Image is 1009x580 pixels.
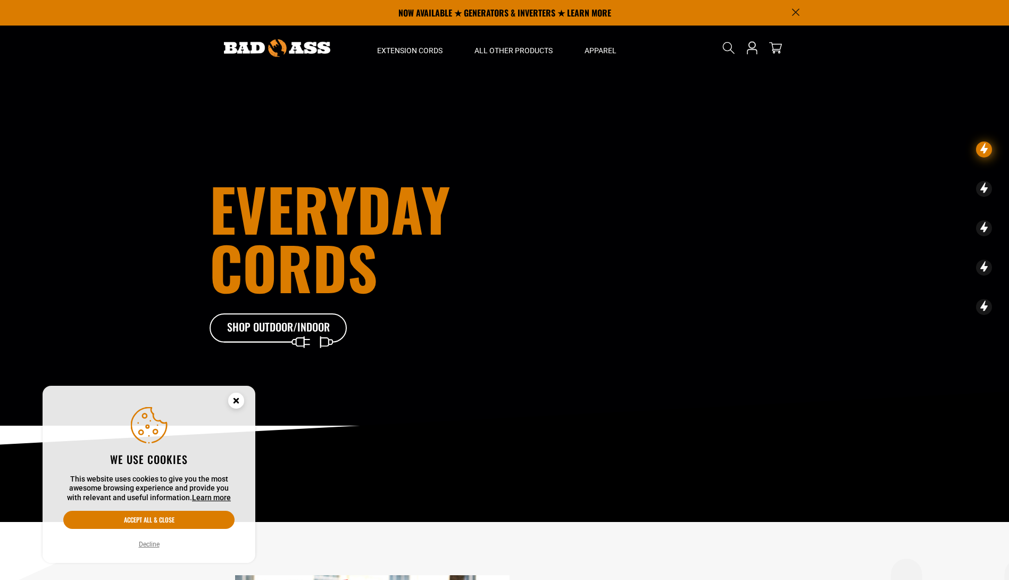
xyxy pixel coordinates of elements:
[192,493,231,502] a: Learn more
[458,26,569,70] summary: All Other Products
[63,452,235,466] h2: We use cookies
[474,46,553,55] span: All Other Products
[585,46,616,55] span: Apparel
[136,539,163,550] button: Decline
[63,475,235,503] p: This website uses cookies to give you the most awesome browsing experience and provide you with r...
[720,39,737,56] summary: Search
[43,386,255,564] aside: Cookie Consent
[210,179,564,296] h1: Everyday cords
[224,39,330,57] img: Bad Ass Extension Cords
[361,26,458,70] summary: Extension Cords
[210,313,348,343] a: Shop Outdoor/Indoor
[63,511,235,529] button: Accept all & close
[569,26,632,70] summary: Apparel
[377,46,443,55] span: Extension Cords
